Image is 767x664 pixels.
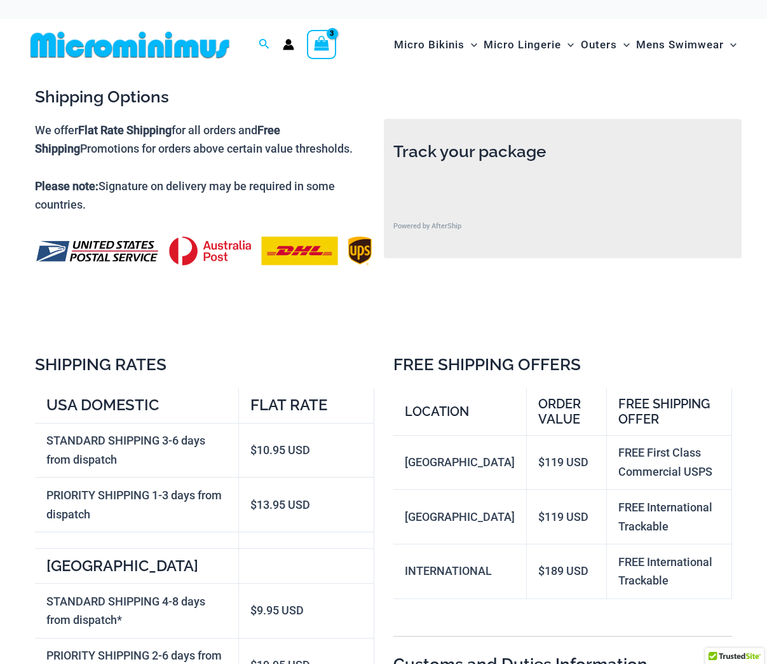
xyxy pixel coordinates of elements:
[561,29,574,61] span: Menu Toggle
[405,404,469,419] strong: LOCATION
[35,177,374,214] p: Signature on delivery may be required in some countries.
[35,478,239,532] td: PRIORITY SHIPPING 1-3 days from dispatch
[538,396,581,427] strong: ORDER VALUE
[35,86,374,108] h3: Shipping Options
[527,436,607,490] td: $119 USD
[465,29,477,61] span: Menu Toggle
[25,31,234,59] img: MM SHOP LOGO FLAT
[239,478,374,532] td: $13.95 USD
[480,25,577,64] a: Micro LingerieMenu ToggleMenu Toggle
[259,37,270,53] a: Search icon link
[78,123,172,137] strong: Flat Rate Shipping
[724,29,736,61] span: Menu Toggle
[283,39,294,50] a: Account icon link
[393,544,527,599] td: INTERNATIONAL
[607,490,732,544] td: FREE International Trackable
[35,354,374,376] h3: SHIPPING RATES
[394,29,465,61] span: Micro Bikinis
[617,29,630,61] span: Menu Toggle
[391,25,480,64] a: Micro BikinisMenu ToggleMenu Toggle
[393,490,527,544] td: [GEOGRAPHIC_DATA]
[35,584,239,639] td: STANDARD SHIPPING 4-8 days from dispatch*
[393,141,733,163] h3: Track your package
[527,544,607,599] td: $189 USD
[527,490,607,544] td: $119 USD
[46,557,198,575] strong: [GEOGRAPHIC_DATA]
[636,29,724,61] span: Mens Swimwear
[393,217,461,236] a: Powered by AfterShip
[393,354,733,376] h3: FREE SHIPPING OFFERS
[250,396,327,414] strong: FLAT RATE
[35,237,374,268] img: Shipping Providers
[35,121,374,158] p: We offer for all orders and Promotions for orders above certain value thresholds.
[607,544,732,599] td: FREE International Trackable
[578,25,633,64] a: OutersMenu ToggleMenu Toggle
[35,424,239,478] td: STANDARD SHIPPING 3-6 days from dispatch
[607,436,732,490] td: FREE First Class Commercial USPS
[389,24,742,66] nav: Site Navigation
[393,436,527,490] td: [GEOGRAPHIC_DATA]
[239,424,374,478] td: $10.95 USD
[46,396,159,414] strong: USA DOMESTIC
[239,584,374,639] td: $9.95 USD
[484,29,561,61] span: Micro Lingerie
[307,30,336,59] a: View Shopping Cart, 3 items
[35,179,98,193] strong: Please note:
[581,29,617,61] span: Outers
[618,396,710,427] strong: FREE SHIPPING OFFER
[633,25,740,64] a: Mens SwimwearMenu ToggleMenu Toggle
